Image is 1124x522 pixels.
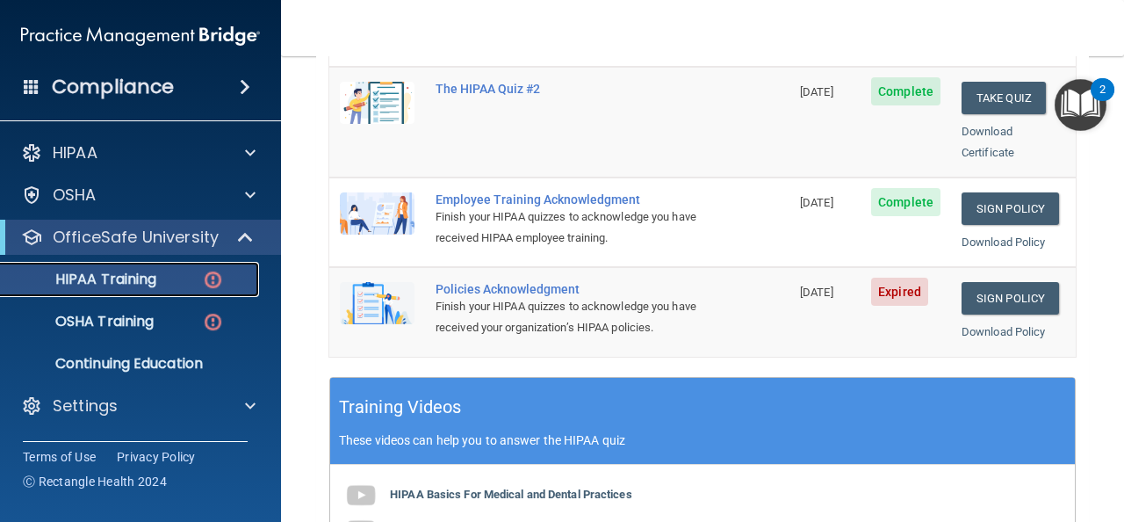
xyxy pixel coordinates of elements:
a: OSHA [21,185,256,206]
a: Settings [21,395,256,417]
a: Terms of Use [23,448,96,466]
a: Sign Policy [962,282,1059,315]
span: Ⓒ Rectangle Health 2024 [23,473,167,490]
div: Policies Acknowledgment [436,282,702,296]
div: The HIPAA Quiz #2 [436,82,702,96]
p: Settings [53,395,118,417]
a: Privacy Policy [117,448,196,466]
a: Sign Policy [962,192,1059,225]
p: OSHA [53,185,97,206]
p: Continuing Education [11,355,251,373]
span: Complete [871,188,940,216]
span: Complete [871,77,940,105]
h4: Compliance [52,75,174,99]
a: HIPAA [21,142,256,163]
b: HIPAA Basics For Medical and Dental Practices [390,488,632,501]
img: danger-circle.6113f641.png [202,269,224,291]
iframe: Drift Widget Chat Controller [820,397,1103,468]
span: Expired [871,278,928,306]
img: PMB logo [21,18,260,54]
a: OfficeSafe University [21,227,255,248]
p: HIPAA [53,142,97,163]
div: Finish your HIPAA quizzes to acknowledge you have received your organization’s HIPAA policies. [436,296,702,338]
a: Download Policy [962,236,1046,249]
span: [DATE] [800,196,833,209]
button: Take Quiz [962,82,1046,114]
span: [DATE] [800,85,833,98]
a: Download Policy [962,325,1046,338]
div: Finish your HIPAA quizzes to acknowledge you have received HIPAA employee training. [436,207,702,249]
p: HIPAA Training [11,271,156,288]
h5: Training Videos [339,392,462,423]
button: Open Resource Center, 2 new notifications [1055,79,1106,131]
div: Employee Training Acknowledgment [436,192,702,207]
div: 2 [1099,90,1106,112]
img: danger-circle.6113f641.png [202,311,224,333]
p: These videos can help you to answer the HIPAA quiz [339,433,1066,447]
a: Download Certificate [962,125,1014,159]
p: OSHA Training [11,313,154,330]
span: [DATE] [800,286,833,299]
p: OfficeSafe University [53,227,219,248]
img: gray_youtube_icon.38fcd6cc.png [343,478,378,513]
